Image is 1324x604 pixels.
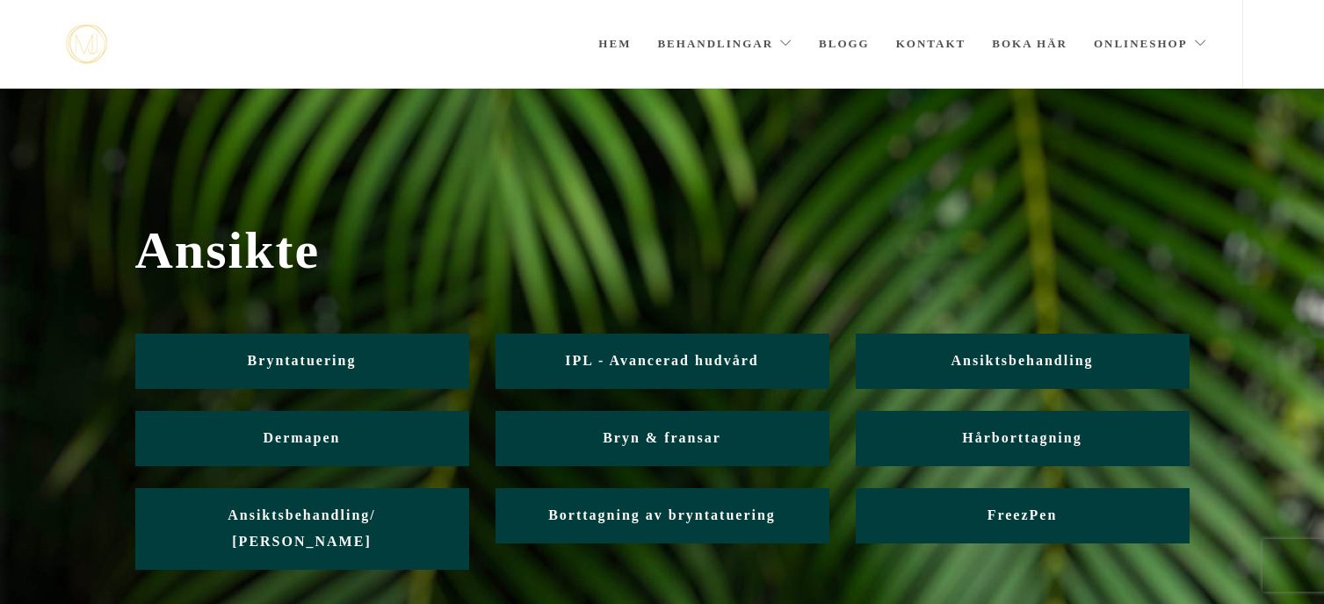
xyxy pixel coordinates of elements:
[135,220,1190,281] span: Ansikte
[856,488,1190,543] a: FreezPen
[988,507,1058,522] span: FreezPen
[856,411,1190,466] a: Hårborttagning
[228,507,376,549] span: Ansiktsbehandling/ [PERSON_NAME]
[248,353,357,368] span: Bryntatuering
[496,411,829,466] a: Bryn & fransar
[66,25,107,64] img: mjstudio
[565,353,758,368] span: IPL - Avancerad hudvård
[135,411,469,466] a: Dermapen
[951,353,1093,368] span: Ansiktsbehandling
[496,488,829,543] a: Borttagning av bryntatuering
[264,430,341,445] span: Dermapen
[603,430,721,445] span: Bryn & fransar
[962,430,1082,445] span: Hårborttagning
[496,334,829,389] a: IPL - Avancerad hudvård
[135,334,469,389] a: Bryntatuering
[135,488,469,570] a: Ansiktsbehandling/ [PERSON_NAME]
[548,507,776,522] span: Borttagning av bryntatuering
[856,334,1190,389] a: Ansiktsbehandling
[66,25,107,64] a: mjstudio mjstudio mjstudio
